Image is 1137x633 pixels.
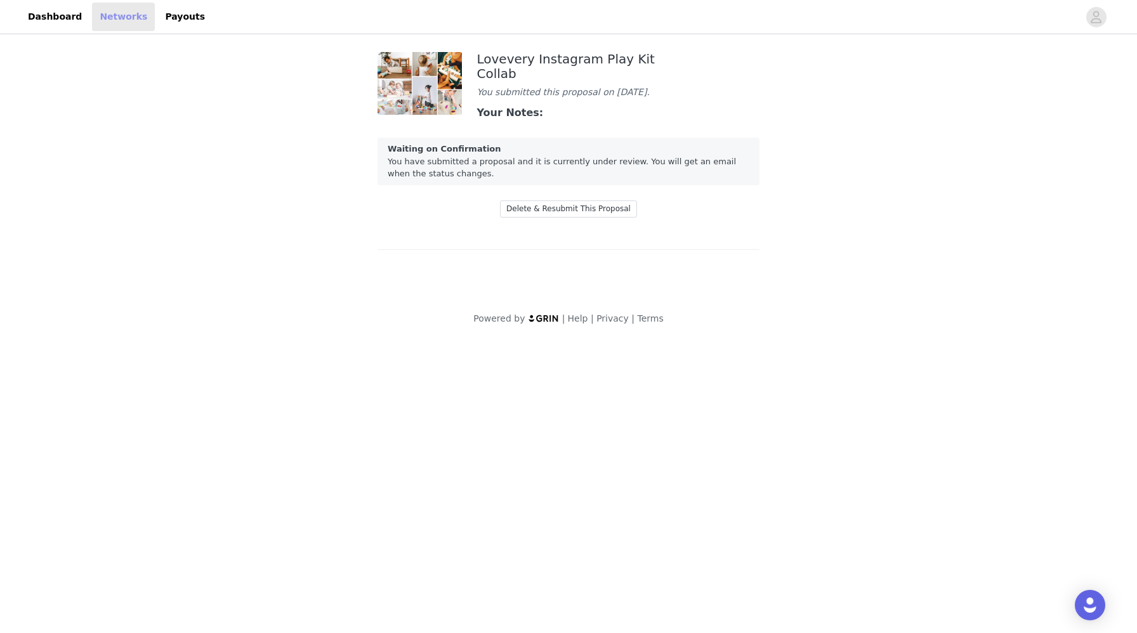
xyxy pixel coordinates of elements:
[591,313,594,323] span: |
[388,144,501,153] strong: Waiting on Confirmation
[157,3,213,31] a: Payouts
[378,52,462,115] img: cb07ea92-f219-4414-bb81-e323b6030c18.jpg
[473,313,525,323] span: Powered by
[562,313,565,323] span: |
[477,52,661,81] div: Lovevery Instagram Play Kit Collab
[631,313,634,323] span: |
[500,200,637,218] button: Delete & Resubmit This Proposal
[378,138,759,185] div: You have submitted a proposal and it is currently under review. You will get an email when the st...
[596,313,629,323] a: Privacy
[1090,7,1102,27] div: avatar
[1075,590,1105,620] div: Open Intercom Messenger
[20,3,89,31] a: Dashboard
[477,86,661,99] div: You submitted this proposal on [DATE].
[637,313,663,323] a: Terms
[477,107,544,119] strong: Your Notes:
[92,3,155,31] a: Networks
[568,313,588,323] a: Help
[528,314,560,322] img: logo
